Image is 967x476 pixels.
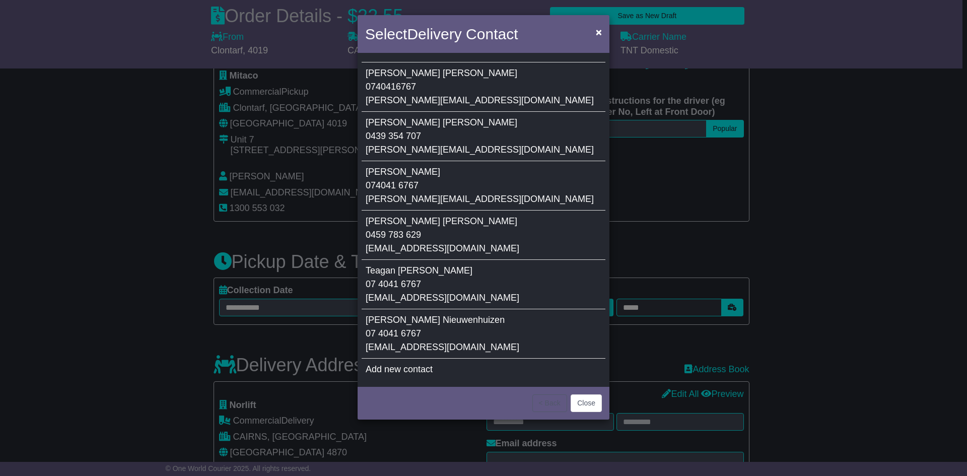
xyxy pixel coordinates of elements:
[571,394,602,412] button: Close
[365,23,518,45] h4: Select
[443,68,517,78] span: [PERSON_NAME]
[398,265,472,276] span: [PERSON_NAME]
[366,194,594,204] span: [PERSON_NAME][EMAIL_ADDRESS][DOMAIN_NAME]
[366,364,433,374] span: Add new contact
[366,68,440,78] span: [PERSON_NAME]
[466,26,518,42] span: Contact
[443,117,517,127] span: [PERSON_NAME]
[591,22,607,42] button: Close
[366,265,395,276] span: Teagan
[596,26,602,38] span: ×
[532,394,567,412] button: < Back
[366,82,416,92] span: 0740416767
[366,243,519,253] span: [EMAIL_ADDRESS][DOMAIN_NAME]
[366,216,440,226] span: [PERSON_NAME]
[366,180,419,190] span: 074041 6767
[366,230,421,240] span: 0459 783 629
[366,167,440,177] span: [PERSON_NAME]
[366,131,421,141] span: 0439 354 707
[366,117,440,127] span: [PERSON_NAME]
[366,342,519,352] span: [EMAIL_ADDRESS][DOMAIN_NAME]
[443,216,517,226] span: [PERSON_NAME]
[366,315,440,325] span: [PERSON_NAME]
[366,328,421,338] span: 07 4041 6767
[366,293,519,303] span: [EMAIL_ADDRESS][DOMAIN_NAME]
[366,279,421,289] span: 07 4041 6767
[366,145,594,155] span: [PERSON_NAME][EMAIL_ADDRESS][DOMAIN_NAME]
[443,315,505,325] span: Nieuwenhuizen
[366,95,594,105] span: [PERSON_NAME][EMAIL_ADDRESS][DOMAIN_NAME]
[407,26,461,42] span: Delivery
